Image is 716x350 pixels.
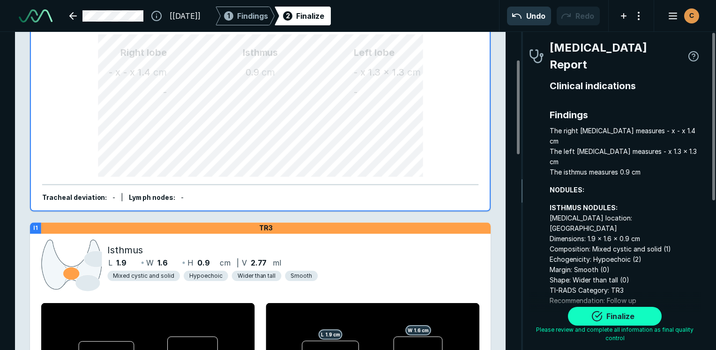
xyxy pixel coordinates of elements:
span: TR3 [259,224,273,232]
span: 2 [286,11,290,21]
span: L 1.9 cm [319,329,343,340]
img: zKzISgAAAAZJREFUAwCVIK8y5fnNvgAAAABJRU5ErkJggg== [41,237,102,292]
span: cm [407,67,421,78]
span: Isthmus [107,243,143,257]
span: cm [220,257,231,268]
span: [MEDICAL_DATA] Report [550,39,686,73]
span: 1.6 [157,257,168,268]
span: | [237,258,239,267]
span: [MEDICAL_DATA] location: [GEOGRAPHIC_DATA] Dimensions: 1.9 x 1.6 x 0.9 cm Composition: Mixed cyst... [550,203,701,306]
span: Please review and complete all information as final quality control [529,326,701,342]
span: The right [MEDICAL_DATA] measures - x - x 1.4 cm The left [MEDICAL_DATA] measures - x 1.3 x 1.3 c... [550,126,701,177]
div: avatar-name [684,8,699,23]
span: Isthmus [167,46,354,60]
div: - [354,85,467,99]
span: - [181,194,184,202]
span: [[DATE]] [170,10,201,22]
span: 0.9 [246,67,259,78]
span: Left lobe [354,46,467,60]
span: 0.9 [197,257,210,268]
span: Lymph nodes : [129,194,175,202]
div: - [112,193,115,203]
div: - [53,85,167,99]
button: Undo [507,7,551,25]
div: 1Findings [216,7,275,25]
div: 2Finalize [275,7,331,25]
button: avatar-name [662,7,701,25]
button: Redo [557,7,600,25]
div: Finalize [296,10,324,22]
img: See-Mode Logo [19,9,52,23]
span: 1 [227,11,230,21]
span: cm [261,67,275,78]
strong: ISTHMUS NODULES: [550,204,618,212]
span: Hypoechoic [189,272,223,280]
span: W [146,257,154,268]
strong: I1 [33,224,38,231]
span: Mixed cystic and solid [113,272,174,280]
span: - x - x 1.4 [109,67,150,78]
span: 2.77 [251,257,267,268]
span: - x 1.3 x 1.3 [354,67,404,78]
span: Right lobe [53,46,167,60]
span: Clinical indications [550,79,701,93]
div: | [121,193,123,203]
span: Wider than tall [238,272,276,280]
span: 1.9 [116,257,127,268]
span: V [242,257,247,268]
span: L [108,257,112,268]
button: Finalize [568,307,662,326]
span: W 1.6 cm [405,325,431,335]
span: Findings [550,108,701,122]
a: See-Mode Logo [15,6,56,26]
span: ml [273,257,281,268]
span: cm [153,67,167,78]
span: Smooth [291,272,312,280]
strong: NODULES: [550,186,584,194]
span: Findings [237,10,268,22]
span: H [187,257,194,268]
span: C [689,11,694,21]
span: Tracheal deviation : [42,194,107,202]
